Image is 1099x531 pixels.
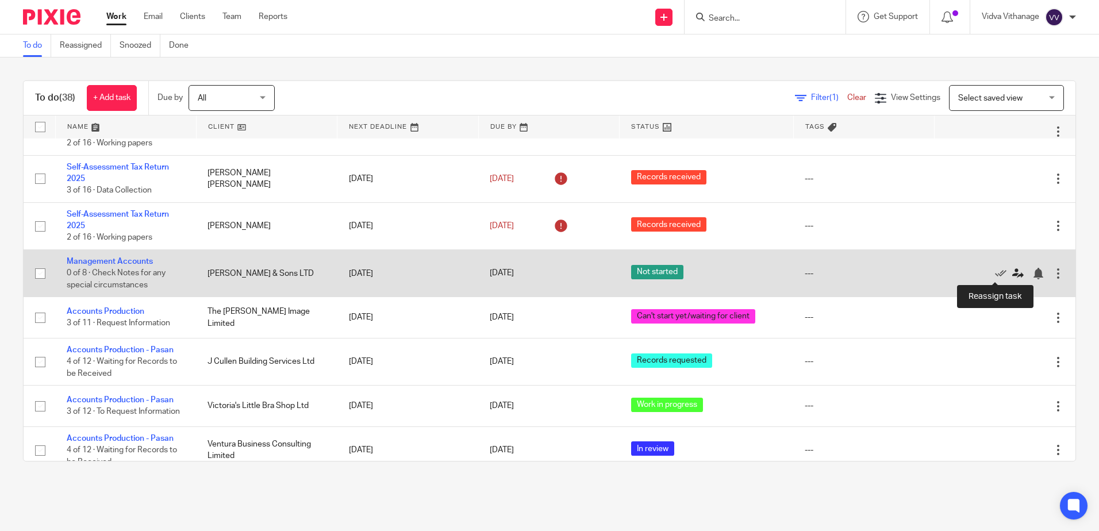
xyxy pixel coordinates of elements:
[490,222,514,230] span: [DATE]
[67,234,152,242] span: 2 of 16 · Working papers
[1045,8,1063,26] img: svg%3E
[811,94,847,102] span: Filter
[631,353,712,368] span: Records requested
[337,202,478,249] td: [DATE]
[157,92,183,103] p: Due by
[196,386,337,426] td: Victoria's Little Bra Shop Ltd
[198,94,206,102] span: All
[708,14,811,24] input: Search
[874,13,918,21] span: Get Support
[196,155,337,202] td: [PERSON_NAME] [PERSON_NAME]
[490,358,514,366] span: [DATE]
[144,11,163,22] a: Email
[490,175,514,183] span: [DATE]
[196,297,337,338] td: The [PERSON_NAME] Image Limited
[490,446,514,454] span: [DATE]
[67,139,152,147] span: 2 of 16 · Working papers
[982,11,1039,22] p: Vidva Vithanage
[67,408,180,416] span: 3 of 12 · To Request Information
[60,34,111,57] a: Reassigned
[337,155,478,202] td: [DATE]
[805,311,923,323] div: ---
[805,356,923,367] div: ---
[805,124,825,130] span: Tags
[631,309,755,324] span: Can't start yet/waiting for client
[180,11,205,22] a: Clients
[196,249,337,297] td: [PERSON_NAME] & Sons LTD
[67,270,166,290] span: 0 of 8 · Check Notes for any special circumstances
[23,9,80,25] img: Pixie
[67,307,144,315] a: Accounts Production
[67,396,174,404] a: Accounts Production - Pasan
[337,249,478,297] td: [DATE]
[23,34,51,57] a: To do
[259,11,287,22] a: Reports
[169,34,197,57] a: Done
[67,320,170,328] span: 3 of 11 · Request Information
[631,170,706,184] span: Records received
[120,34,160,57] a: Snoozed
[631,398,703,412] span: Work in progress
[337,386,478,426] td: [DATE]
[67,446,177,466] span: 4 of 12 · Waiting for Records to be Received
[847,94,866,102] a: Clear
[196,426,337,474] td: Ventura Business Consulting Limited
[490,402,514,410] span: [DATE]
[805,173,923,184] div: ---
[337,297,478,338] td: [DATE]
[958,94,1023,102] span: Select saved view
[67,434,174,442] a: Accounts Production - Pasan
[829,94,839,102] span: (1)
[805,220,923,232] div: ---
[337,338,478,385] td: [DATE]
[196,202,337,249] td: [PERSON_NAME]
[106,11,126,22] a: Work
[67,346,174,354] a: Accounts Production - Pasan
[631,217,706,232] span: Records received
[67,163,169,183] a: Self-Assessment Tax Return 2025
[67,210,169,230] a: Self-Assessment Tax Return 2025
[891,94,940,102] span: View Settings
[67,257,153,265] a: Management Accounts
[490,314,514,322] span: [DATE]
[222,11,241,22] a: Team
[196,338,337,385] td: J Cullen Building Services Ltd
[805,400,923,411] div: ---
[631,265,683,279] span: Not started
[337,426,478,474] td: [DATE]
[490,270,514,278] span: [DATE]
[631,441,674,456] span: In review
[87,85,137,111] a: + Add task
[67,186,152,194] span: 3 of 16 · Data Collection
[995,267,1012,279] a: Mark as done
[805,444,923,456] div: ---
[59,93,75,102] span: (38)
[67,357,177,378] span: 4 of 12 · Waiting for Records to be Received
[35,92,75,104] h1: To do
[805,268,923,279] div: ---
